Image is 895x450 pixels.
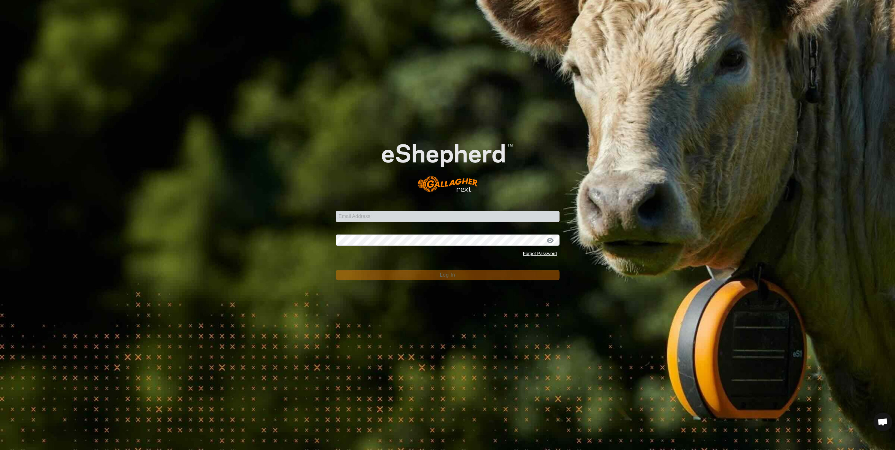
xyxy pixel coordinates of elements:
div: Open chat [873,413,892,431]
button: Log In [336,270,560,280]
img: E-shepherd Logo [358,125,537,201]
a: Forgot Password [523,251,557,256]
span: Log In [440,272,455,278]
input: Email Address [336,211,560,222]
